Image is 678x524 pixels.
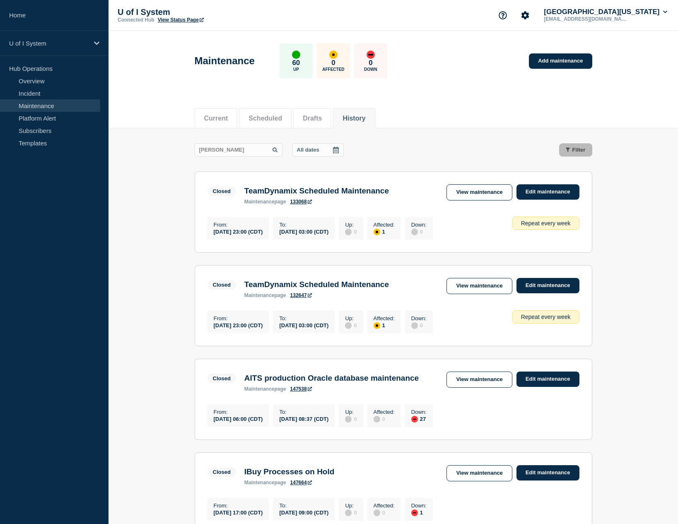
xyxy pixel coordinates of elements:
[279,228,328,235] div: [DATE] 03:00 (CDT)
[374,315,395,321] p: Affected :
[572,147,586,153] span: Filter
[374,509,395,516] div: 0
[374,416,380,423] div: disabled
[411,315,427,321] p: Down :
[244,467,335,476] h3: IBuy Processes on Hold
[303,115,322,122] button: Drafts
[118,7,283,17] p: U of I System
[345,222,357,228] p: Up :
[559,143,592,157] button: Filter
[529,53,592,69] a: Add maintenance
[446,372,512,388] a: View maintenance
[512,310,579,324] div: Repeat every week
[374,229,380,235] div: affected
[374,502,395,509] p: Affected :
[345,409,357,415] p: Up :
[494,7,512,24] button: Support
[411,416,418,423] div: down
[374,415,395,423] div: 0
[9,40,89,47] p: U of I System
[516,7,534,24] button: Account settings
[345,415,357,423] div: 0
[411,509,427,516] div: 1
[411,321,427,329] div: 0
[345,322,352,329] div: disabled
[345,502,357,509] p: Up :
[118,17,154,23] p: Connected Hub
[411,502,427,509] p: Down :
[195,55,255,67] h1: Maintenance
[411,510,418,516] div: down
[244,386,275,392] span: maintenance
[214,315,263,321] p: From :
[411,409,427,415] p: Down :
[345,229,352,235] div: disabled
[516,184,579,200] a: Edit maintenance
[279,321,328,328] div: [DATE] 03:00 (CDT)
[411,228,427,235] div: 0
[244,480,275,485] span: maintenance
[279,222,328,228] p: To :
[244,374,419,383] h3: AITS production Oracle database maintenance
[322,67,344,72] p: Affected
[411,229,418,235] div: disabled
[244,199,275,205] span: maintenance
[158,17,204,23] a: View Status Page
[345,228,357,235] div: 0
[293,67,299,72] p: Up
[290,386,312,392] a: 147538
[214,409,263,415] p: From :
[213,375,231,382] div: Closed
[214,321,263,328] div: [DATE] 23:00 (CDT)
[279,315,328,321] p: To :
[244,199,286,205] p: page
[446,465,512,481] a: View maintenance
[290,199,312,205] a: 133068
[411,415,427,423] div: 27
[512,217,579,230] div: Repeat every week
[214,228,263,235] div: [DATE] 23:00 (CDT)
[195,143,282,157] input: Search maintenances
[343,115,365,122] button: History
[290,292,312,298] a: 132647
[374,409,395,415] p: Affected :
[329,51,338,59] div: affected
[244,292,275,298] span: maintenance
[244,280,389,289] h3: TeamDynamix Scheduled Maintenance
[364,67,377,72] p: Down
[542,8,669,16] button: [GEOGRAPHIC_DATA][US_STATE]
[374,510,380,516] div: disabled
[244,292,286,298] p: page
[374,222,395,228] p: Affected :
[411,322,418,329] div: disabled
[345,315,357,321] p: Up :
[214,509,263,516] div: [DATE] 17:00 (CDT)
[244,186,389,196] h3: TeamDynamix Scheduled Maintenance
[213,469,231,475] div: Closed
[279,409,328,415] p: To :
[345,321,357,329] div: 0
[516,372,579,387] a: Edit maintenance
[214,415,263,422] div: [DATE] 06:00 (CDT)
[292,59,300,67] p: 60
[292,143,344,157] button: All dates
[213,282,231,288] div: Closed
[446,278,512,294] a: View maintenance
[516,465,579,481] a: Edit maintenance
[374,228,395,235] div: 1
[244,480,286,485] p: page
[249,115,282,122] button: Scheduled
[297,147,319,153] p: All dates
[292,51,300,59] div: up
[279,509,328,516] div: [DATE] 09:00 (CDT)
[542,16,628,22] p: [EMAIL_ADDRESS][DOMAIN_NAME]
[279,415,328,422] div: [DATE] 08:37 (CDT)
[214,222,263,228] p: From :
[446,184,512,200] a: View maintenance
[214,502,263,509] p: From :
[244,386,286,392] p: page
[279,502,328,509] p: To :
[290,480,312,485] a: 147664
[374,321,395,329] div: 1
[213,188,231,194] div: Closed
